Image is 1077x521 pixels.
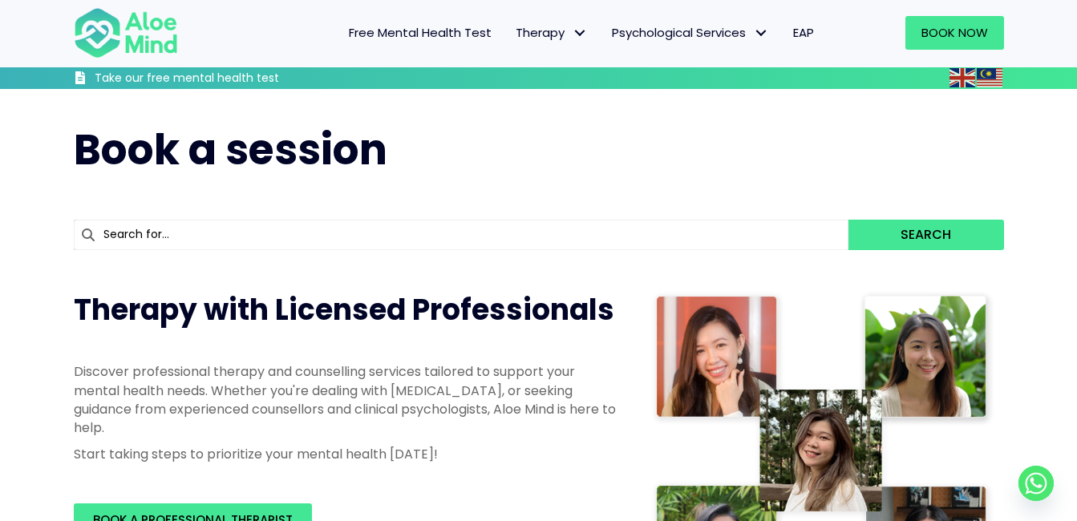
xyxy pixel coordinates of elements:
p: Discover professional therapy and counselling services tailored to support your mental health nee... [74,362,619,437]
img: ms [977,68,1002,87]
a: English [949,68,977,87]
span: Book Now [921,24,988,41]
a: EAP [781,16,826,50]
span: Psychological Services [612,24,769,41]
a: Whatsapp [1018,466,1054,501]
a: Take our free mental health test [74,71,365,89]
span: Therapy with Licensed Professionals [74,289,614,330]
input: Search for... [74,220,849,250]
span: Therapy [516,24,588,41]
h3: Take our free mental health test [95,71,365,87]
a: Malay [977,68,1004,87]
img: en [949,68,975,87]
a: TherapyTherapy: submenu [504,16,600,50]
button: Search [848,220,1003,250]
p: Start taking steps to prioritize your mental health [DATE]! [74,445,619,463]
span: Free Mental Health Test [349,24,492,41]
span: Therapy: submenu [569,22,592,45]
a: Free Mental Health Test [337,16,504,50]
nav: Menu [199,16,826,50]
span: EAP [793,24,814,41]
span: Psychological Services: submenu [750,22,773,45]
img: Aloe mind Logo [74,6,178,59]
span: Book a session [74,120,387,179]
a: Psychological ServicesPsychological Services: submenu [600,16,781,50]
a: Book Now [905,16,1004,50]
